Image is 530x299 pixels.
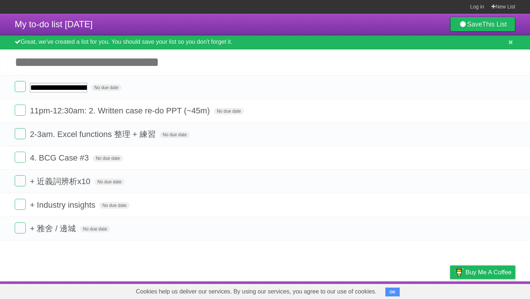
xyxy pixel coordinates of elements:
a: Developers [377,283,406,297]
label: Done [15,222,26,233]
span: My to-do list [DATE] [15,19,93,29]
label: Done [15,199,26,210]
span: No due date [91,84,121,91]
a: Terms [416,283,432,297]
img: Buy me a coffee [454,266,464,278]
a: Buy me a coffee [450,265,515,279]
span: + Industry insights [30,200,97,210]
label: Done [15,152,26,163]
span: No due date [95,179,124,185]
label: Done [15,105,26,116]
a: About [352,283,368,297]
span: No due date [80,226,110,232]
label: Done [15,175,26,186]
span: Buy me a coffee [466,266,512,279]
span: No due date [214,108,244,115]
a: SaveThis List [450,17,515,32]
span: No due date [99,202,129,209]
span: 2-3am. Excel functions 整理 + 練習 [30,130,158,139]
span: No due date [160,131,190,138]
label: Done [15,128,26,139]
b: This List [482,21,507,28]
a: Privacy [441,283,460,297]
span: Cookies help us deliver our services. By using our services, you agree to our use of cookies. [128,284,384,299]
button: OK [385,288,400,296]
span: 4. BCG Case #3 [30,153,91,162]
span: + 近義詞辨析x10 [30,177,92,186]
span: + 雅舍 / 邊城 [30,224,78,233]
label: Done [15,81,26,92]
span: 11pm-12:30am: 2. Written case re-do PPT (~45m) [30,106,212,115]
span: No due date [93,155,123,162]
a: Suggest a feature [469,283,515,297]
